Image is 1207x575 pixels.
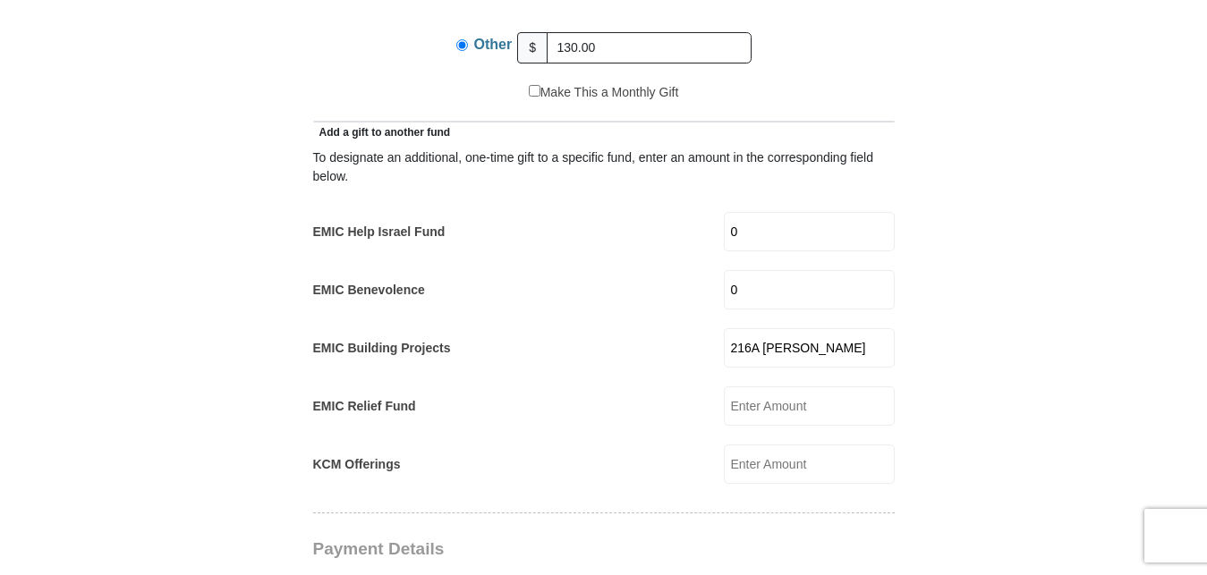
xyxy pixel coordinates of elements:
[547,32,752,63] input: Other Amount
[724,212,895,251] input: Enter Amount
[529,83,679,102] label: Make This a Monthly Gift
[474,37,513,52] span: Other
[313,126,451,139] span: Add a gift to another fund
[724,386,895,426] input: Enter Amount
[724,270,895,309] input: Enter Amount
[724,444,895,484] input: Enter Amount
[517,32,548,63] span: $
[313,339,451,358] label: EMIC Building Projects
[529,85,540,97] input: Make This a Monthly Gift
[313,148,895,186] div: To designate an additional, one-time gift to a specific fund, enter an amount in the correspondin...
[313,397,416,416] label: EMIC Relief Fund
[313,223,446,241] label: EMIC Help Israel Fund
[724,328,895,368] input: Enter Amount
[313,455,401,474] label: KCM Offerings
[313,539,769,560] h3: Payment Details
[313,281,425,300] label: EMIC Benevolence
